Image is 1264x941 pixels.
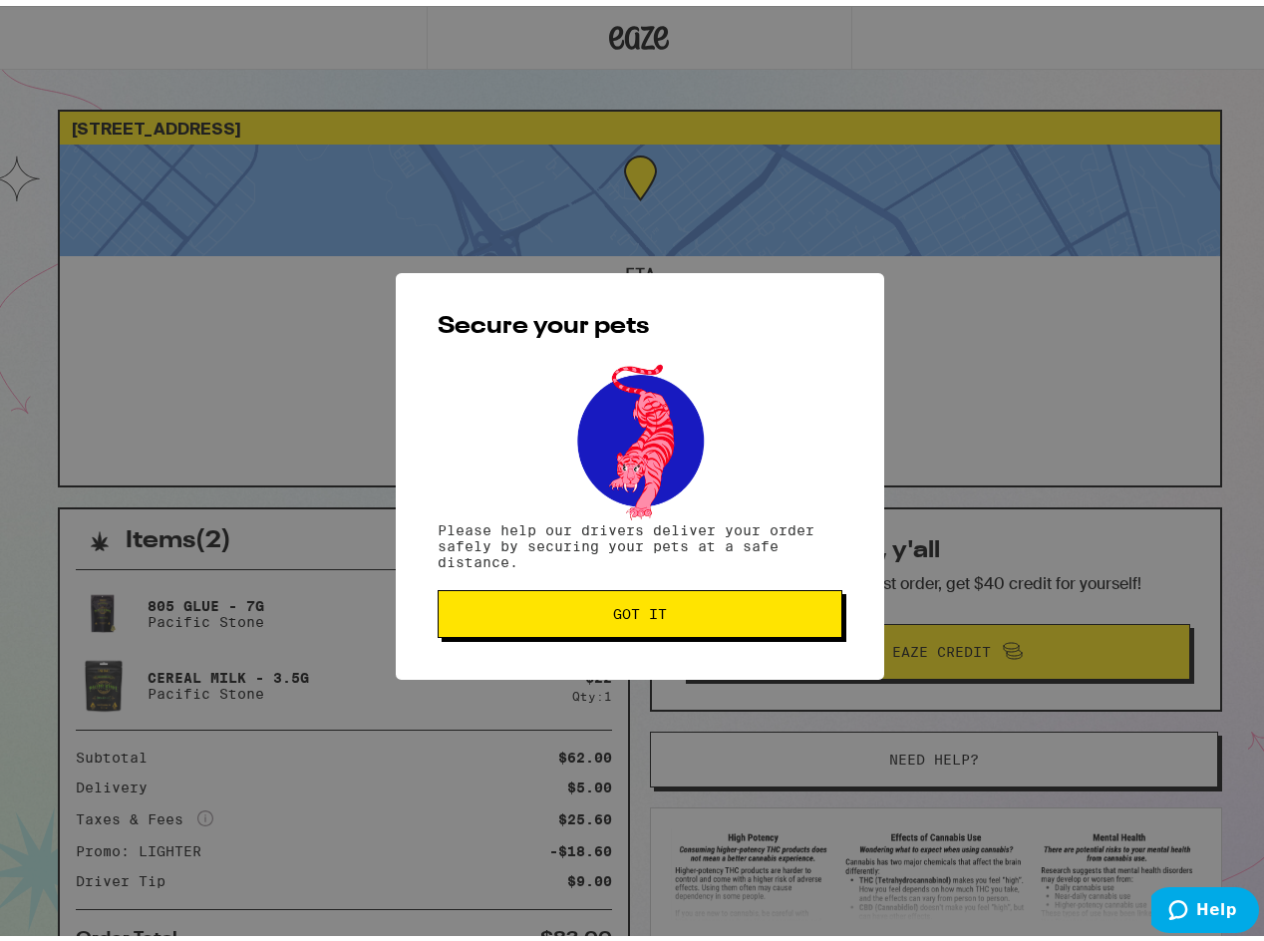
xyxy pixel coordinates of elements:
[438,309,842,333] h2: Secure your pets
[438,516,842,564] p: Please help our drivers deliver your order safely by securing your pets at a safe distance.
[438,584,842,632] button: Got it
[613,601,667,615] span: Got it
[558,353,722,516] img: pets
[1151,881,1259,931] iframe: Opens a widget where you can find more information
